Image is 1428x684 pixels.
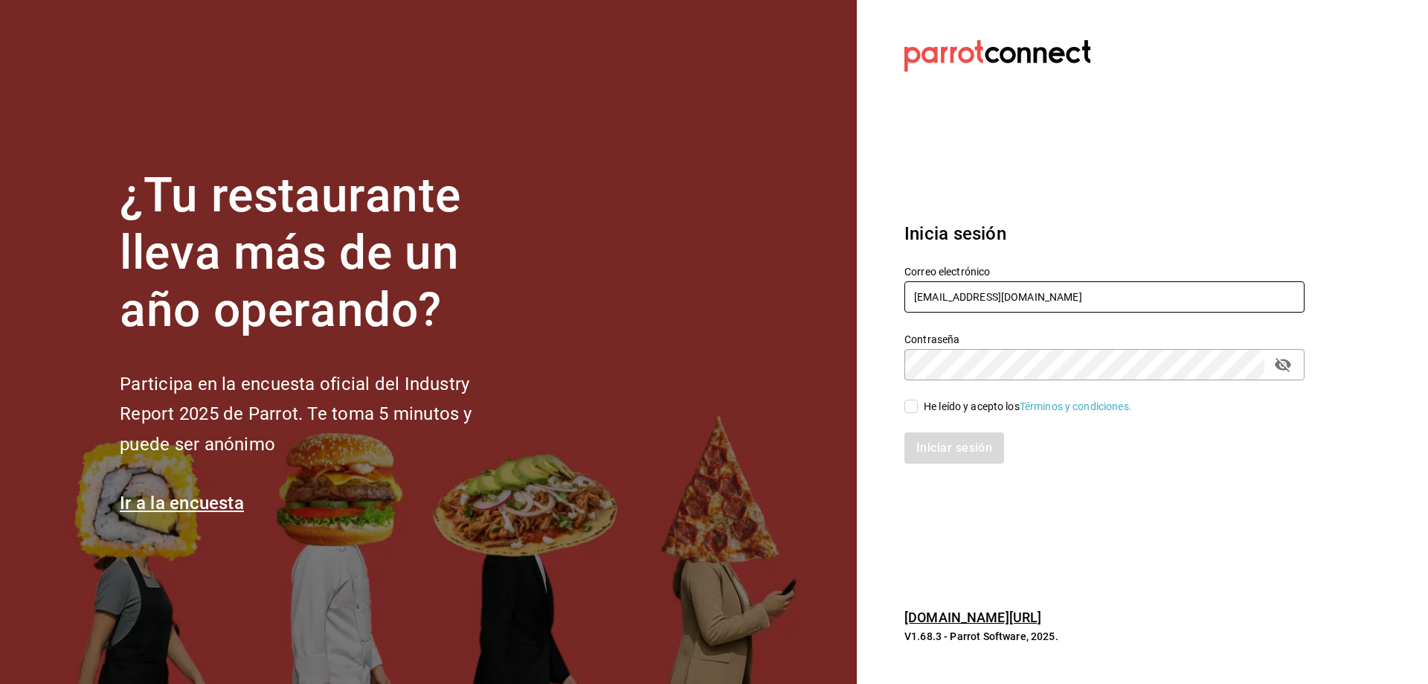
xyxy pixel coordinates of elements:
input: Ingresa tu correo electrónico [904,281,1305,313]
p: V1.68.3 - Parrot Software, 2025. [904,629,1305,644]
label: Correo electrónico [904,266,1305,277]
label: Contraseña [904,334,1305,345]
a: Ir a la encuesta [120,493,244,514]
button: passwordField [1270,352,1296,377]
a: Términos y condiciones. [1020,400,1132,412]
h2: Participa en la encuesta oficial del Industry Report 2025 de Parrot. Te toma 5 minutos y puede se... [120,369,521,460]
div: He leído y acepto los [924,399,1132,415]
a: [DOMAIN_NAME][URL] [904,610,1041,625]
h1: ¿Tu restaurante lleva más de un año operando? [120,167,521,339]
h3: Inicia sesión [904,220,1305,247]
